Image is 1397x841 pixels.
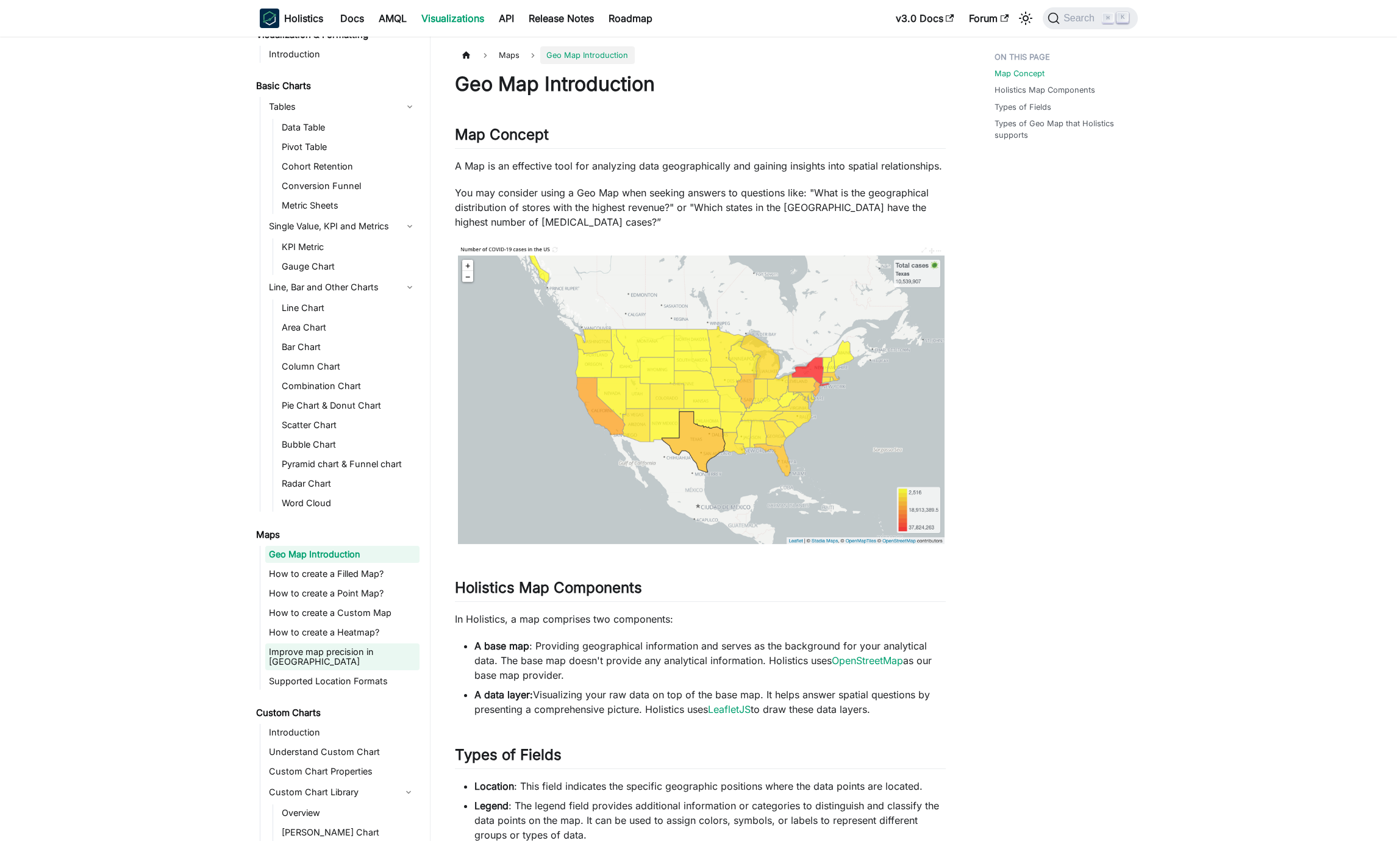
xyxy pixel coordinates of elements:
[252,526,420,543] a: Maps
[1043,7,1137,29] button: Search (Command+K)
[278,417,420,434] a: Scatter Chart
[1016,9,1035,28] button: Switch between dark and light mode (currently light mode)
[265,277,420,297] a: Line, Bar and Other Charts
[455,126,946,149] h2: Map Concept
[995,84,1095,96] a: Holistics Map Components
[278,397,420,414] a: Pie Chart & Donut Chart
[278,299,420,317] a: Line Chart
[601,9,660,28] a: Roadmap
[540,46,634,64] span: Geo Map Introduction
[278,258,420,275] a: Gauge Chart
[1102,13,1114,24] kbd: ⌘
[455,612,946,626] p: In Holistics, a map comprises two components:
[371,9,414,28] a: AMQL
[474,780,514,792] strong: Location
[521,9,601,28] a: Release Notes
[474,779,946,793] li: : This field indicates the specific geographic positions where the data points are located.
[278,177,420,195] a: Conversion Funnel
[708,703,751,715] a: LeafletJS
[265,46,420,63] a: Introduction
[455,46,946,64] nav: Breadcrumbs
[252,704,420,721] a: Custom Charts
[278,119,420,136] a: Data Table
[455,72,946,96] h1: Geo Map Introduction
[333,9,371,28] a: Docs
[474,689,533,701] strong: A data layer:
[260,9,279,28] img: Holistics
[265,97,420,116] a: Tables
[474,687,946,717] li: Visualizing your raw data on top of the base map. It helps answer spatial questions by presenting...
[278,319,420,336] a: Area Chart
[278,197,420,214] a: Metric Sheets
[278,436,420,453] a: Bubble Chart
[278,138,420,156] a: Pivot Table
[962,9,1016,28] a: Forum
[278,495,420,512] a: Word Cloud
[278,456,420,473] a: Pyramid chart & Funnel chart
[995,118,1131,141] a: Types of Geo Map that Holistics supports
[474,639,946,682] li: : Providing geographical information and serves as the background for your analytical data. The b...
[278,804,420,821] a: Overview
[888,9,962,28] a: v3.0 Docs
[278,358,420,375] a: Column Chart
[493,46,526,64] span: Maps
[414,9,491,28] a: Visualizations
[455,159,946,173] p: A Map is an effective tool for analyzing data geographically and gaining insights into spatial re...
[278,378,420,395] a: Combination Chart
[265,604,420,621] a: How to create a Custom Map
[265,643,420,670] a: Improve map precision in [GEOGRAPHIC_DATA]
[278,238,420,256] a: KPI Metric
[252,77,420,95] a: Basic Charts
[398,782,420,802] button: Collapse sidebar category 'Custom Chart Library'
[455,579,946,602] h2: Holistics Map Components
[265,565,420,582] a: How to create a Filled Map?
[278,824,420,841] a: [PERSON_NAME] Chart
[265,763,420,780] a: Custom Chart Properties
[265,724,420,741] a: Introduction
[832,654,903,667] a: OpenStreetMap
[995,101,1051,113] a: Types of Fields
[248,37,431,841] nav: Docs sidebar
[265,673,420,690] a: Supported Location Formats
[474,800,509,812] strong: Legend
[265,217,420,236] a: Single Value, KPI and Metrics
[1060,13,1102,24] span: Search
[995,68,1045,79] a: Map Concept
[265,546,420,563] a: Geo Map Introduction
[455,185,946,229] p: You may consider using a Geo Map when seeking answers to questions like: "What is the geographica...
[284,11,323,26] b: Holistics
[491,9,521,28] a: API
[278,158,420,175] a: Cohort Retention
[455,46,478,64] a: Home page
[265,624,420,641] a: How to create a Heatmap?
[278,338,420,356] a: Bar Chart
[260,9,323,28] a: HolisticsHolistics
[265,585,420,602] a: How to create a Point Map?
[1117,12,1129,23] kbd: K
[278,475,420,492] a: Radar Chart
[455,746,946,769] h2: Types of Fields
[265,782,398,802] a: Custom Chart Library
[265,743,420,760] a: Understand Custom Chart
[474,640,529,652] strong: A base map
